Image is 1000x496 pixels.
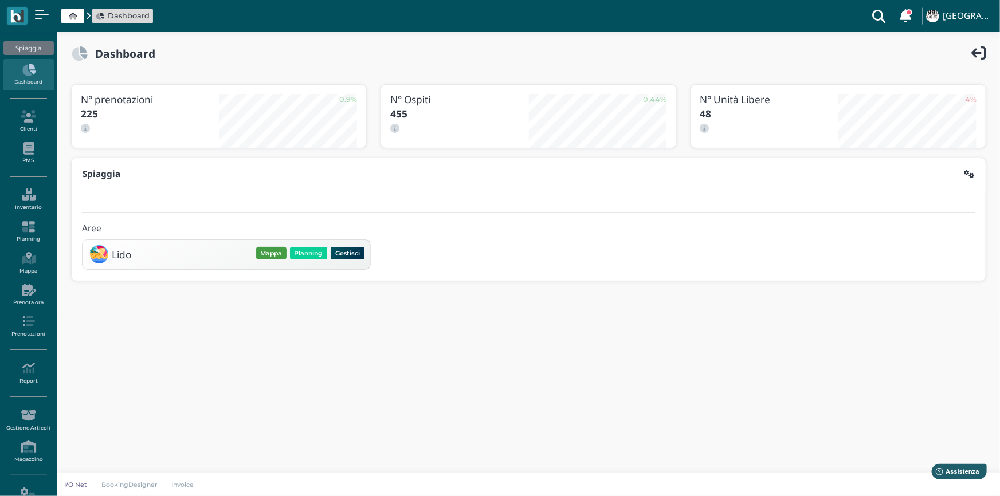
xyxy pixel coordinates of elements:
a: Planning [3,216,53,247]
a: Dashboard [96,10,150,21]
h4: [GEOGRAPHIC_DATA] [943,11,993,21]
h3: N° Unità Libere [700,94,838,105]
span: Dashboard [108,10,150,21]
b: 225 [81,107,98,120]
h3: N° prenotazioni [81,94,219,105]
button: Planning [290,247,327,259]
div: Spiaggia [3,41,53,55]
a: ... [GEOGRAPHIC_DATA] [924,2,993,30]
img: logo [10,10,23,23]
button: Mappa [256,247,287,259]
img: ... [926,10,939,22]
a: PMS [3,137,53,169]
b: 455 [390,107,407,120]
a: Prenotazioni [3,310,53,342]
b: Spiaggia [83,168,120,180]
h3: Lido [112,249,131,260]
h2: Dashboard [88,48,155,60]
b: 48 [700,107,712,120]
span: Assistenza [34,9,76,18]
a: Clienti [3,105,53,137]
a: Prenota ora [3,279,53,310]
a: Inventario [3,184,53,215]
iframe: Help widget launcher [919,460,990,486]
a: Mappa [3,247,53,279]
a: Dashboard [3,59,53,90]
h3: N° Ospiti [390,94,528,105]
h4: Aree [82,224,101,234]
button: Gestisci [331,247,364,259]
